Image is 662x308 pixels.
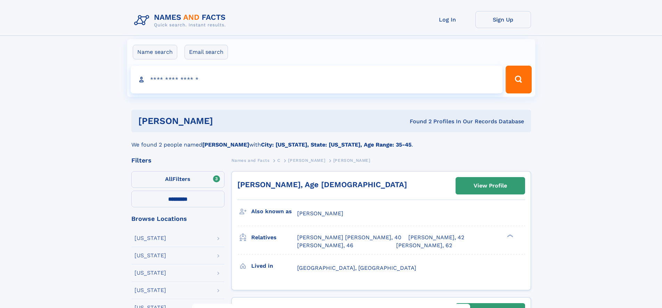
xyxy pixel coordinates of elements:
label: Email search [185,45,228,59]
b: City: [US_STATE], State: [US_STATE], Age Range: 35-45 [261,141,411,148]
a: [PERSON_NAME] [PERSON_NAME], 40 [297,234,401,241]
a: Log In [420,11,475,28]
span: [PERSON_NAME] [297,210,343,217]
div: Filters [131,157,224,164]
a: [PERSON_NAME], 46 [297,242,353,249]
a: Sign Up [475,11,531,28]
div: ❯ [505,234,514,238]
span: C [277,158,280,163]
span: [PERSON_NAME] [288,158,325,163]
a: View Profile [456,177,525,194]
span: [GEOGRAPHIC_DATA], [GEOGRAPHIC_DATA] [297,265,416,271]
a: [PERSON_NAME], Age [DEMOGRAPHIC_DATA] [237,180,407,189]
h3: Relatives [251,232,297,243]
h3: Lived in [251,260,297,272]
div: [US_STATE] [134,270,166,276]
div: [US_STATE] [134,235,166,241]
span: All [165,176,172,182]
span: [PERSON_NAME] [333,158,370,163]
div: Found 2 Profiles In Our Records Database [311,118,524,125]
div: Browse Locations [131,216,224,222]
label: Filters [131,171,224,188]
a: [PERSON_NAME], 42 [408,234,464,241]
h1: [PERSON_NAME] [138,117,311,125]
a: C [277,156,280,165]
div: View Profile [474,178,507,194]
a: Names and Facts [231,156,270,165]
img: Logo Names and Facts [131,11,231,30]
div: [US_STATE] [134,253,166,258]
div: We found 2 people named with . [131,132,531,149]
a: [PERSON_NAME], 62 [396,242,452,249]
b: [PERSON_NAME] [202,141,249,148]
h3: Also known as [251,206,297,217]
input: search input [131,66,503,93]
button: Search Button [506,66,531,93]
a: [PERSON_NAME] [288,156,325,165]
label: Name search [133,45,177,59]
div: [US_STATE] [134,288,166,293]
